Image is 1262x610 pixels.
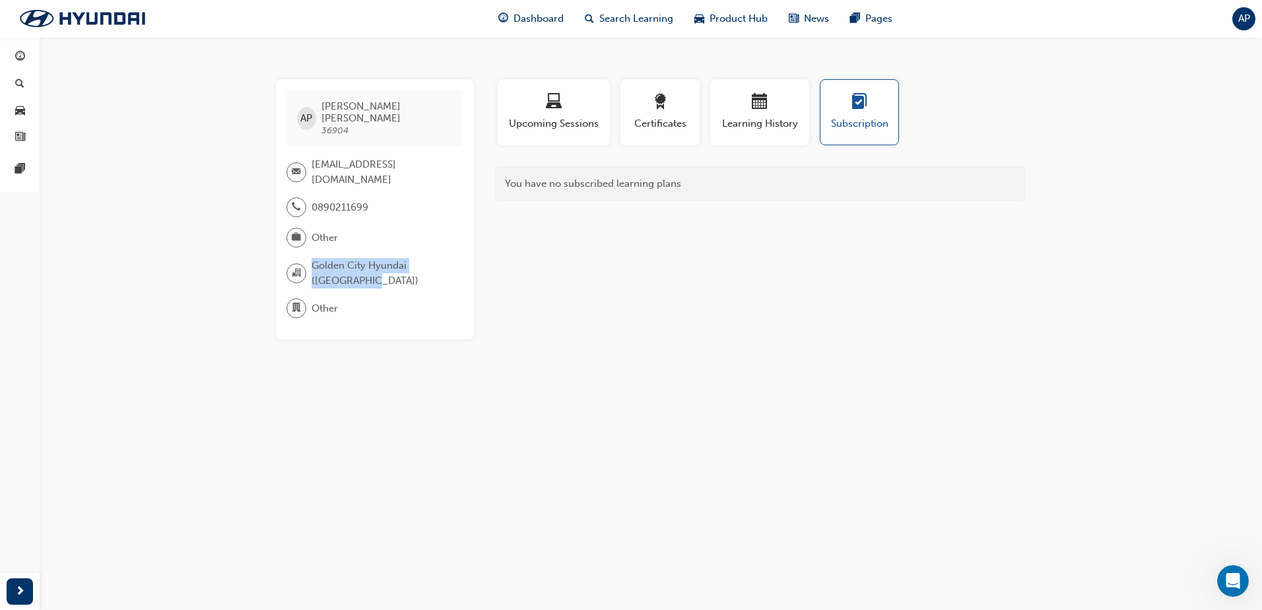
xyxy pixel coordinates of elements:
[15,51,25,63] span: guage-icon
[820,79,899,145] button: Subscription
[778,5,840,32] a: news-iconNews
[652,94,668,112] span: award-icon
[15,132,25,144] span: news-icon
[312,258,453,288] span: Golden City Hyundai ([GEOGRAPHIC_DATA])
[585,11,594,27] span: search-icon
[498,11,508,27] span: guage-icon
[546,94,562,112] span: laptop-icon
[321,125,349,136] span: 36904
[292,199,301,216] span: phone-icon
[574,5,684,32] a: search-iconSearch Learning
[710,79,809,145] button: Learning History
[15,164,25,176] span: pages-icon
[15,584,25,600] span: next-icon
[1217,565,1249,597] iframe: Intercom live chat
[312,230,338,246] span: Other
[15,79,24,90] span: search-icon
[312,157,453,187] span: [EMAIL_ADDRESS][DOMAIN_NAME]
[840,5,903,32] a: pages-iconPages
[292,164,301,181] span: email-icon
[865,11,892,26] span: Pages
[292,229,301,246] span: briefcase-icon
[292,300,301,317] span: department-icon
[720,116,799,131] span: Learning History
[488,5,574,32] a: guage-iconDashboard
[789,11,799,27] span: news-icon
[850,11,860,27] span: pages-icon
[804,11,829,26] span: News
[830,116,888,131] span: Subscription
[495,166,1026,201] div: You have no subscribed learning plans
[620,79,700,145] button: Certificates
[300,111,312,126] span: AP
[851,94,867,112] span: learningplan-icon
[710,11,768,26] span: Product Hub
[599,11,673,26] span: Search Learning
[514,11,564,26] span: Dashboard
[498,79,610,145] button: Upcoming Sessions
[630,116,690,131] span: Certificates
[7,5,158,32] img: Trak
[1238,11,1250,26] span: AP
[694,11,704,27] span: car-icon
[312,200,368,215] span: 0890211699
[292,265,301,282] span: organisation-icon
[321,100,453,124] span: [PERSON_NAME] [PERSON_NAME]
[684,5,778,32] a: car-iconProduct Hub
[1232,7,1255,30] button: AP
[15,105,25,117] span: car-icon
[752,94,768,112] span: calendar-icon
[312,301,338,316] span: Other
[508,116,600,131] span: Upcoming Sessions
